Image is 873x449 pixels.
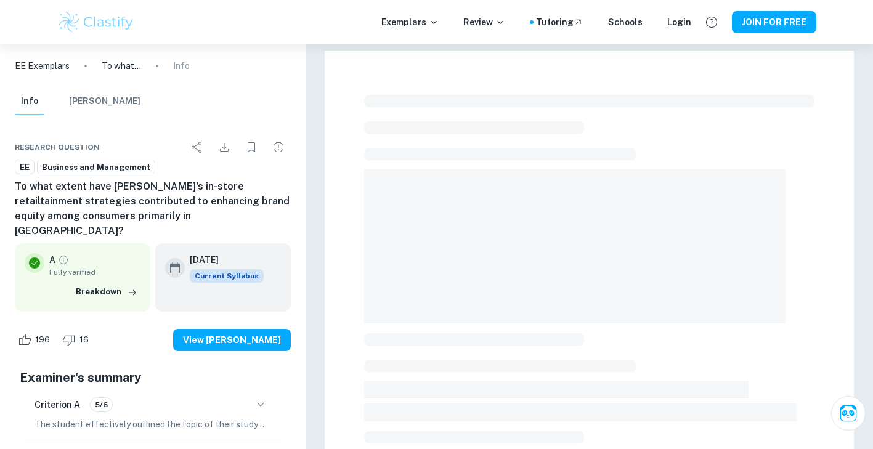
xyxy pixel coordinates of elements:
[73,334,95,346] span: 16
[15,88,44,115] button: Info
[15,179,291,238] h6: To what extent have [PERSON_NAME]'s in-store retailtainment strategies contributed to enhancing b...
[15,330,57,350] div: Like
[831,396,866,431] button: Ask Clai
[701,12,722,33] button: Help and Feedback
[266,135,291,160] div: Report issue
[15,59,70,73] a: EE Exemplars
[463,15,505,29] p: Review
[35,398,80,411] h6: Criterion A
[381,15,439,29] p: Exemplars
[212,135,237,160] div: Download
[49,253,55,267] p: A
[15,142,100,153] span: Research question
[190,253,254,267] h6: [DATE]
[190,269,264,283] div: This exemplar is based on the current syllabus. Feel free to refer to it for inspiration/ideas wh...
[173,59,190,73] p: Info
[69,88,140,115] button: [PERSON_NAME]
[190,269,264,283] span: Current Syllabus
[185,135,209,160] div: Share
[15,160,35,175] a: EE
[38,161,155,174] span: Business and Management
[20,368,286,387] h5: Examiner's summary
[732,11,816,33] button: JOIN FOR FREE
[73,283,140,301] button: Breakdown
[608,15,643,29] a: Schools
[59,330,95,350] div: Dislike
[102,59,141,73] p: To what extent have [PERSON_NAME]'s in-store retailtainment strategies contributed to enhancing b...
[536,15,583,29] a: Tutoring
[15,161,34,174] span: EE
[37,160,155,175] a: Business and Management
[35,418,271,431] p: The student effectively outlined the topic of their study at the beginning of the essay, clearly ...
[239,135,264,160] div: Bookmark
[58,254,69,265] a: Grade fully verified
[667,15,691,29] a: Login
[173,329,291,351] button: View [PERSON_NAME]
[28,334,57,346] span: 196
[91,399,112,410] span: 5/6
[49,267,140,278] span: Fully verified
[57,10,136,34] img: Clastify logo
